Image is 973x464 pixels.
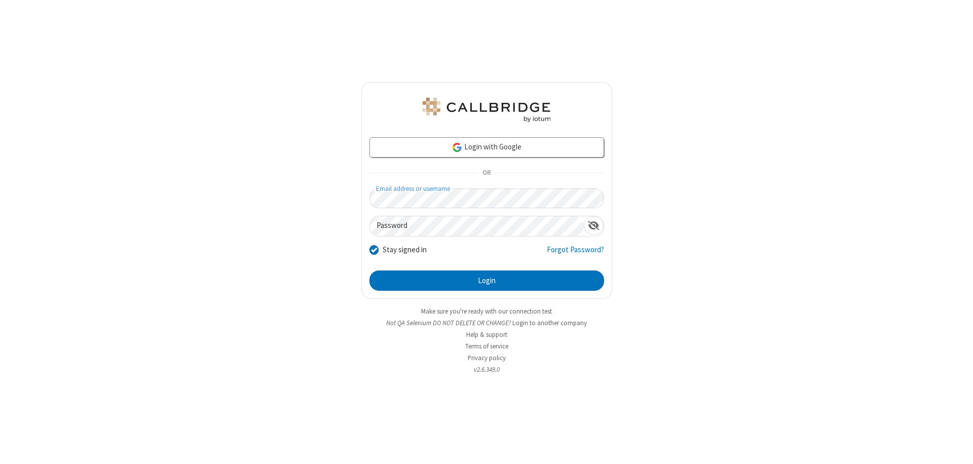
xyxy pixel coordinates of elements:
img: QA Selenium DO NOT DELETE OR CHANGE [421,98,552,122]
a: Privacy policy [468,354,506,362]
a: Make sure you're ready with our connection test [421,307,552,316]
img: google-icon.png [452,142,463,153]
span: OR [478,166,495,180]
li: Not QA Selenium DO NOT DELETE OR CHANGE? [361,318,612,328]
label: Stay signed in [383,244,427,256]
div: Show password [584,216,604,235]
input: Email address or username [369,188,604,208]
button: Login [369,270,604,291]
input: Password [370,216,584,236]
button: Login to another company [512,318,587,328]
a: Forgot Password? [547,244,604,263]
a: Login with Google [369,137,604,158]
li: v2.6.349.0 [361,365,612,374]
a: Terms of service [465,342,508,351]
a: Help & support [466,330,507,339]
